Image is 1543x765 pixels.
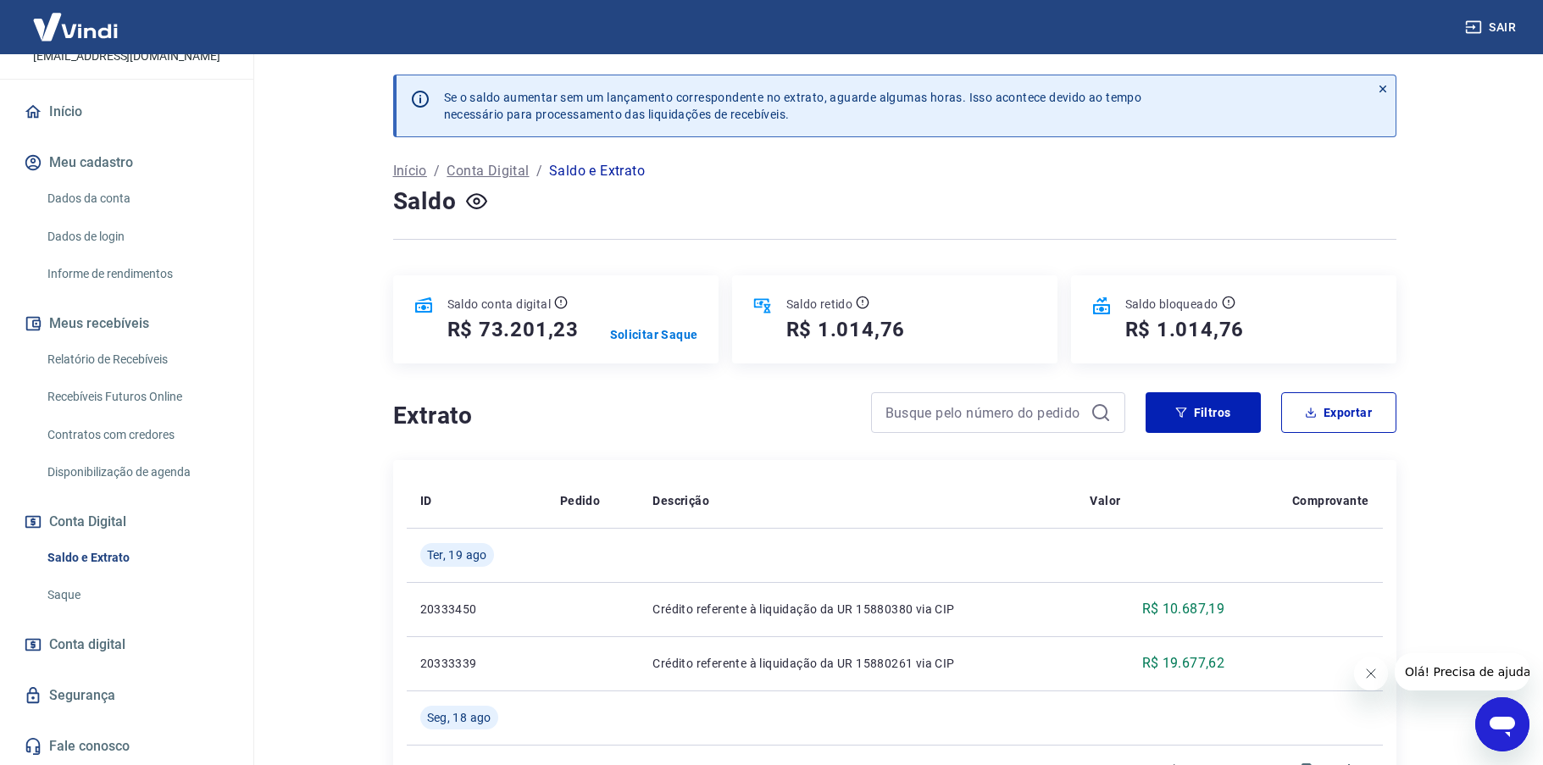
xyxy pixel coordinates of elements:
a: Disponibilização de agenda [41,455,233,490]
p: Saldo bloqueado [1125,296,1218,313]
button: Conta Digital [20,503,233,540]
a: Solicitar Saque [610,326,698,343]
a: Dados da conta [41,181,233,216]
p: Se o saldo aumentar sem um lançamento correspondente no extrato, aguarde algumas horas. Isso acon... [444,89,1142,123]
p: Saldo retido [786,296,853,313]
a: Saldo e Extrato [41,540,233,575]
span: Seg, 18 ago [427,709,491,726]
p: Valor [1090,492,1120,509]
a: Início [393,161,427,181]
a: Recebíveis Futuros Online [41,380,233,414]
a: Dados de login [41,219,233,254]
a: Saque [41,578,233,613]
iframe: Mensagem da empresa [1395,653,1529,690]
iframe: Botão para abrir a janela de mensagens [1475,697,1529,751]
a: Relatório de Recebíveis [41,342,233,377]
button: Filtros [1146,392,1261,433]
button: Meu cadastro [20,144,233,181]
p: Crédito referente à liquidação da UR 15880380 via CIP [652,601,1063,618]
button: Meus recebíveis [20,305,233,342]
p: 20333450 [420,601,533,618]
p: 20333339 [420,655,533,672]
p: Pedido [560,492,600,509]
p: R$ 10.687,19 [1142,599,1225,619]
p: ID [420,492,432,509]
p: Comprovante [1292,492,1368,509]
span: Ter, 19 ago [427,546,487,563]
span: Olá! Precisa de ajuda? [10,12,142,25]
iframe: Fechar mensagem [1354,657,1388,690]
h5: R$ 1.014,76 [786,316,906,343]
button: Sair [1462,12,1523,43]
img: Vindi [20,1,130,53]
button: Exportar [1281,392,1396,433]
p: Descrição [652,492,709,509]
a: Conta Digital [447,161,529,181]
a: Conta digital [20,626,233,663]
p: [EMAIL_ADDRESS][DOMAIN_NAME] [33,47,220,65]
a: Fale conosco [20,728,233,765]
h4: Saldo [393,185,457,219]
p: / [536,161,542,181]
a: Contratos com credores [41,418,233,452]
input: Busque pelo número do pedido [885,400,1084,425]
p: Crédito referente à liquidação da UR 15880261 via CIP [652,655,1063,672]
h4: Extrato [393,399,851,433]
span: Conta digital [49,633,125,657]
p: / [434,161,440,181]
a: Segurança [20,677,233,714]
p: R$ 19.677,62 [1142,653,1225,674]
p: Saldo e Extrato [549,161,645,181]
h5: R$ 73.201,23 [447,316,580,343]
a: Informe de rendimentos [41,257,233,291]
a: Início [20,93,233,130]
h5: R$ 1.014,76 [1125,316,1245,343]
p: Saldo conta digital [447,296,552,313]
